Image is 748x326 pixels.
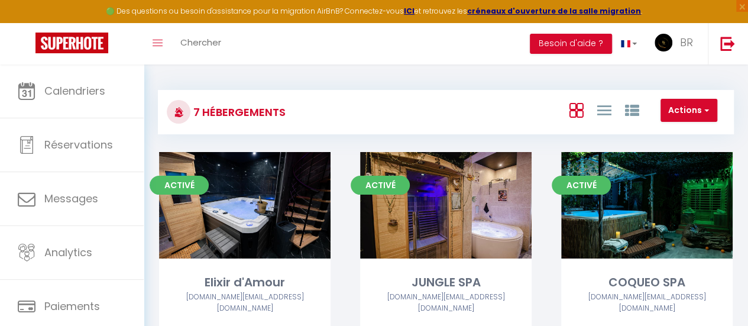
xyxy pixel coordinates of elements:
span: Activé [351,176,410,195]
a: Vue en Box [569,100,583,120]
div: JUNGLE SPA [360,273,532,292]
span: Messages [44,191,98,206]
span: Activé [552,176,611,195]
span: BR [680,35,693,50]
button: Ouvrir le widget de chat LiveChat [9,5,45,40]
a: ... BR [646,23,708,64]
a: ICI [404,6,415,16]
button: Besoin d'aide ? [530,34,612,54]
div: COQUEO SPA [561,273,733,292]
span: Analytics [44,245,92,260]
a: Vue en Liste [597,100,611,120]
span: Paiements [44,299,100,314]
div: Airbnb [159,292,331,314]
img: logout [720,36,735,51]
img: ... [655,34,672,51]
span: Réservations [44,137,113,152]
span: Calendriers [44,83,105,98]
div: Elixir d'Amour [159,273,331,292]
span: Activé [150,176,209,195]
button: Actions [660,99,717,122]
span: Chercher [180,36,221,49]
img: Super Booking [35,33,108,53]
div: Airbnb [360,292,532,314]
h3: 7 Hébergements [190,99,286,125]
a: Vue par Groupe [624,100,639,120]
a: créneaux d'ouverture de la salle migration [467,6,641,16]
a: Chercher [171,23,230,64]
div: Airbnb [561,292,733,314]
